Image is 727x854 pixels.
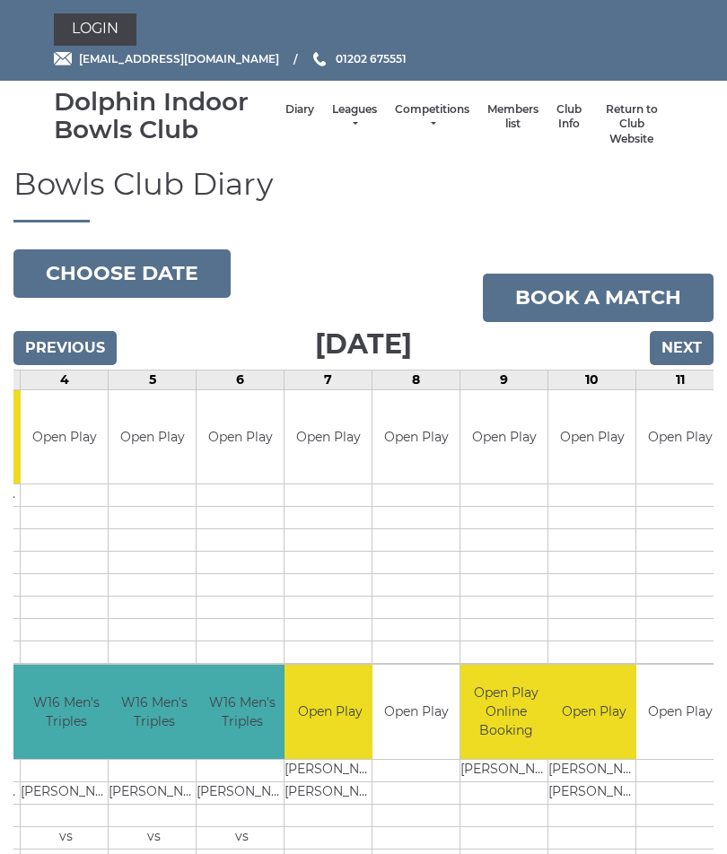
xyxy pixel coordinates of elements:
[285,665,375,759] td: Open Play
[636,370,724,389] td: 11
[395,102,469,132] a: Competitions
[372,370,460,389] td: 8
[460,390,547,484] td: Open Play
[13,168,714,222] h1: Bowls Club Diary
[109,370,197,389] td: 5
[54,13,136,46] a: Login
[197,781,287,804] td: [PERSON_NAME]
[54,88,276,144] div: Dolphin Indoor Bowls Club
[311,50,407,67] a: Phone us 01202 675551
[21,826,111,849] td: vs
[636,665,723,759] td: Open Play
[460,370,548,389] td: 9
[548,665,639,759] td: Open Play
[54,50,279,67] a: Email [EMAIL_ADDRESS][DOMAIN_NAME]
[548,781,639,804] td: [PERSON_NAME]
[556,102,582,132] a: Club Info
[487,102,539,132] a: Members list
[109,665,199,759] td: W16 Men's Triples
[197,370,285,389] td: 6
[548,370,636,389] td: 10
[460,665,551,759] td: Open Play Online Booking
[21,370,109,389] td: 4
[372,665,460,759] td: Open Play
[13,249,231,298] button: Choose date
[636,390,723,484] td: Open Play
[197,665,287,759] td: W16 Men's Triples
[109,781,199,804] td: [PERSON_NAME]
[109,826,199,849] td: vs
[13,331,117,365] input: Previous
[372,390,460,484] td: Open Play
[548,759,639,781] td: [PERSON_NAME]
[285,390,372,484] td: Open Play
[109,390,196,484] td: Open Play
[285,781,375,804] td: [PERSON_NAME]
[332,102,377,132] a: Leagues
[548,390,635,484] td: Open Play
[21,665,111,759] td: W16 Men's Triples
[197,390,284,484] td: Open Play
[483,274,714,322] a: Book a match
[285,759,375,781] td: [PERSON_NAME]
[336,52,407,65] span: 01202 675551
[285,370,372,389] td: 7
[650,331,714,365] input: Next
[460,759,551,781] td: [PERSON_NAME]
[313,52,326,66] img: Phone us
[21,781,111,804] td: [PERSON_NAME]
[21,390,108,484] td: Open Play
[600,102,664,147] a: Return to Club Website
[285,102,314,118] a: Diary
[79,52,279,65] span: [EMAIL_ADDRESS][DOMAIN_NAME]
[197,826,287,849] td: vs
[54,52,72,65] img: Email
